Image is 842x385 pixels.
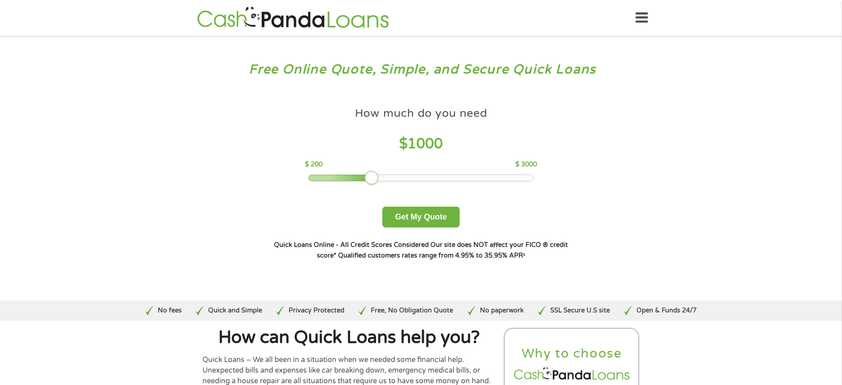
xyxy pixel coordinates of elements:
[26,62,817,78] h3: Free Online Quote, Simple, and Secure Quick Loans
[202,329,496,346] h1: How can Quick Loans help you?
[371,306,453,316] p: Free, No Obligation Quote
[158,306,182,316] p: No fees
[208,306,262,316] p: Quick and Simple
[408,135,443,152] span: 1000
[512,346,632,362] h2: Why to choose
[382,207,460,227] button: Get My Quote
[305,135,537,153] h4: $
[515,160,537,169] p: $ 3000
[355,106,488,121] h4: How much do you need
[305,160,323,169] p: $ 200
[194,5,392,31] img: GetLoanNow Logo
[317,241,568,259] strong: Our site does NOT affect your FICO ® credit score*
[274,241,429,249] strong: Quick Loans Online - All Credit Scores Considered
[480,306,524,316] p: No paperwork
[550,306,610,316] p: SSL Secure U.S site
[636,306,697,316] p: Open & Funds 24/7
[338,252,525,259] strong: Qualified customers rates range from 4.95% to 35.95% APR¹
[289,306,344,316] p: Privacy Protected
